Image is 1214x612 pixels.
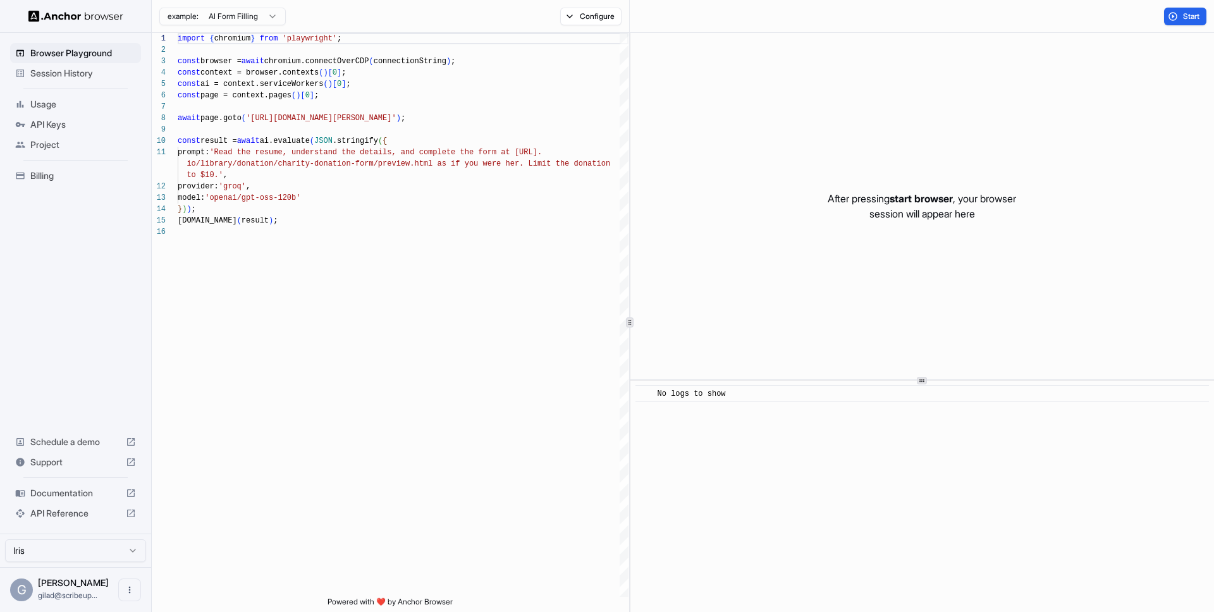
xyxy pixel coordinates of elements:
span: , [223,171,228,180]
div: 9 [152,124,166,135]
div: 15 [152,215,166,226]
span: ; [401,114,405,123]
span: ( [378,137,383,145]
span: const [178,137,200,145]
span: await [242,57,264,66]
span: chromium.connectOverCDP [264,57,369,66]
div: Session History [10,63,141,83]
span: [ [333,80,337,89]
span: { [209,34,214,43]
span: Billing [30,169,136,182]
span: 'groq' [219,182,246,191]
span: Documentation [30,487,121,499]
div: 10 [152,135,166,147]
span: ) [187,205,191,214]
span: await [237,137,260,145]
div: 7 [152,101,166,113]
span: 0 [305,91,310,100]
span: await [178,114,200,123]
span: ( [291,91,296,100]
span: 'Read the resume, understand the details, and comp [209,148,437,157]
span: Project [30,138,136,151]
span: model: [178,193,205,202]
span: 0 [333,68,337,77]
span: ; [346,80,350,89]
div: Browser Playground [10,43,141,63]
span: ) [182,205,187,214]
span: ; [314,91,319,100]
span: const [178,68,200,77]
span: Powered with ❤️ by Anchor Browser [328,597,453,612]
span: browser = [200,57,242,66]
span: { [383,137,387,145]
span: API Keys [30,118,136,131]
span: 'playwright' [283,34,337,43]
span: import [178,34,205,43]
span: ( [237,216,242,225]
span: from [260,34,278,43]
span: '[URL][DOMAIN_NAME][PERSON_NAME]' [246,114,396,123]
span: ; [273,216,278,225]
span: connectionString [374,57,446,66]
div: Usage [10,94,141,114]
span: ; [192,205,196,214]
div: 8 [152,113,166,124]
span: lete the form at [URL]. [437,148,542,157]
div: API Keys [10,114,141,135]
span: provider: [178,182,219,191]
span: const [178,57,200,66]
span: ) [269,216,273,225]
span: ) [328,80,333,89]
div: 2 [152,44,166,56]
div: 14 [152,204,166,215]
div: 13 [152,192,166,204]
span: ( [319,68,323,77]
span: const [178,91,200,100]
span: Browser Playground [30,47,136,59]
span: Gilad Spitzer [38,577,109,588]
span: ] [310,91,314,100]
span: } [178,205,182,214]
div: Schedule a demo [10,432,141,452]
span: ] [337,68,341,77]
span: ) [323,68,328,77]
span: [ [328,68,333,77]
span: JSON [314,137,333,145]
span: [ [300,91,305,100]
span: ​ [642,388,648,400]
div: 6 [152,90,166,101]
div: 16 [152,226,166,238]
div: 1 [152,33,166,44]
span: ai.evaluate [260,137,310,145]
div: Support [10,452,141,472]
span: No logs to show [658,389,726,398]
span: API Reference [30,507,121,520]
div: Documentation [10,483,141,503]
img: Anchor Logo [28,10,123,22]
div: 5 [152,78,166,90]
span: 0 [337,80,341,89]
span: page = context.pages [200,91,291,100]
div: 3 [152,56,166,67]
span: chromium [214,34,251,43]
span: Start [1183,11,1201,21]
span: ( [242,114,246,123]
div: 11 [152,147,166,158]
button: Start [1164,8,1206,25]
span: ( [323,80,328,89]
div: Billing [10,166,141,186]
span: result [242,216,269,225]
span: Support [30,456,121,468]
span: result = [200,137,237,145]
span: ) [296,91,300,100]
span: ; [337,34,341,43]
span: [DOMAIN_NAME] [178,216,237,225]
span: io/library/donation/charity-donation-form/preview. [187,159,414,168]
button: Configure [560,8,622,25]
span: ) [446,57,451,66]
span: ) [396,114,401,123]
span: gilad@scribeup.io [38,591,97,600]
span: context = browser.contexts [200,68,319,77]
span: html as if you were her. Limit the donation [414,159,610,168]
span: 'openai/gpt-oss-120b' [205,193,300,202]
